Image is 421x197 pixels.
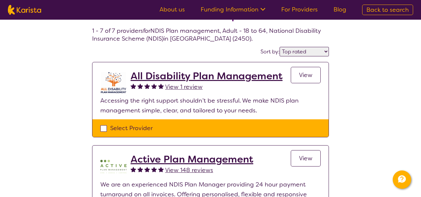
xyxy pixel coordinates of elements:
img: fullstar [137,167,143,172]
a: View 148 reviews [165,165,213,175]
img: fullstar [131,83,136,89]
button: Channel Menu [393,170,411,189]
a: Blog [334,6,346,13]
img: fullstar [137,83,143,89]
span: View [299,71,312,79]
img: fullstar [151,167,157,172]
img: fullstar [144,167,150,172]
img: Karista logo [8,5,41,15]
img: fullstar [158,167,164,172]
img: fullstar [158,83,164,89]
a: View 1 review [165,82,203,92]
a: View [291,150,321,167]
a: Active Plan Management [131,153,253,165]
img: fullstar [151,83,157,89]
a: All Disability Plan Management [131,70,283,82]
p: Accessing the right support shouldn’t be stressful. We make NDIS plan management simple, clear, a... [100,96,321,115]
a: About us [160,6,185,13]
span: View [299,154,312,162]
label: Sort by: [260,48,280,55]
img: fullstar [131,167,136,172]
span: View 1 review [165,83,203,91]
img: fullstar [144,83,150,89]
a: View [291,67,321,83]
a: Back to search [362,5,413,15]
a: Funding Information [201,6,265,13]
img: pypzb5qm7jexfhutod0x.png [100,153,127,180]
span: View 148 reviews [165,166,213,174]
a: For Providers [281,6,318,13]
img: at5vqv0lot2lggohlylh.jpg [100,70,127,96]
span: Back to search [366,6,409,14]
